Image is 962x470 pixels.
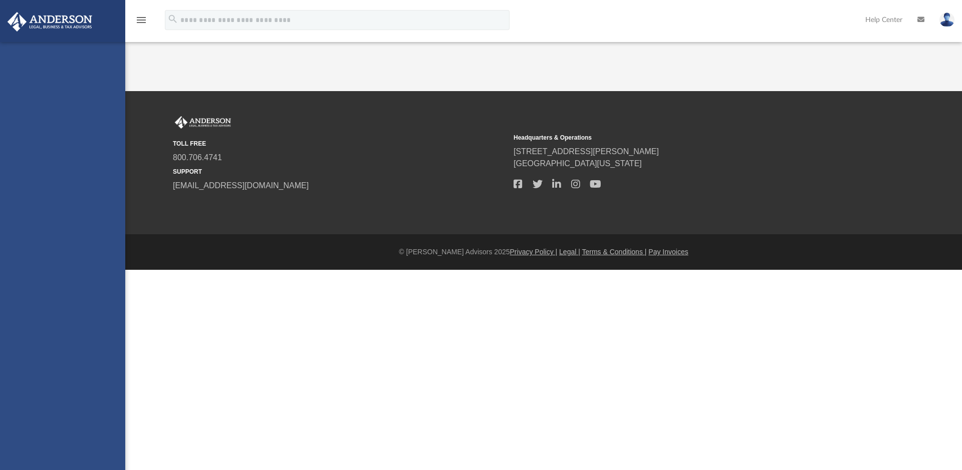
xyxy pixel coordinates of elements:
a: 800.706.4741 [173,153,222,162]
small: TOLL FREE [173,139,507,148]
a: Terms & Conditions | [582,248,647,256]
a: Legal | [559,248,580,256]
div: © [PERSON_NAME] Advisors 2025 [125,247,962,257]
i: search [167,14,178,25]
a: [STREET_ADDRESS][PERSON_NAME] [514,147,659,156]
a: [EMAIL_ADDRESS][DOMAIN_NAME] [173,181,309,190]
a: menu [135,19,147,26]
a: Privacy Policy | [510,248,558,256]
a: Pay Invoices [648,248,688,256]
small: SUPPORT [173,167,507,176]
i: menu [135,14,147,26]
img: Anderson Advisors Platinum Portal [5,12,95,32]
img: User Pic [939,13,954,27]
small: Headquarters & Operations [514,133,847,142]
img: Anderson Advisors Platinum Portal [173,116,233,129]
a: [GEOGRAPHIC_DATA][US_STATE] [514,159,642,168]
